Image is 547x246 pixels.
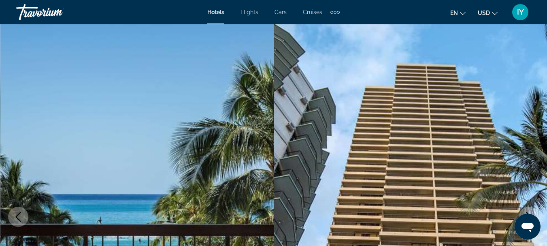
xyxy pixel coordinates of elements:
a: Cars [275,9,287,15]
a: Flights [241,9,258,15]
a: Hotels [207,9,224,15]
button: Extra navigation items [330,6,340,19]
button: Change language [450,7,466,19]
span: en [450,10,458,16]
span: IY [517,8,524,16]
button: Previous image [8,207,28,227]
button: User Menu [510,4,531,21]
span: USD [478,10,490,16]
button: Change currency [478,7,498,19]
a: Travorium [16,2,97,23]
iframe: Button to launch messaging window [515,214,541,240]
button: Next image [519,207,539,227]
a: Cruises [303,9,322,15]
